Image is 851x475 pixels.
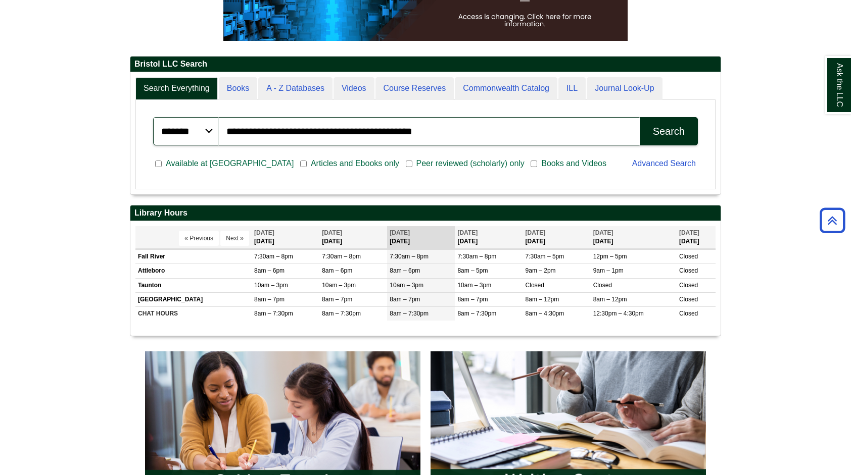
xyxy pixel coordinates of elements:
td: Fall River [135,250,252,264]
td: Attleboro [135,264,252,278]
span: [DATE] [457,229,478,236]
div: Search [653,126,685,137]
input: Available at [GEOGRAPHIC_DATA] [155,160,162,169]
span: 8am – 7:30pm [457,310,496,317]
span: 8am – 7pm [322,296,352,303]
th: [DATE] [319,226,387,249]
td: CHAT HOURS [135,306,252,321]
span: [DATE] [390,229,410,236]
span: Closed [679,267,698,274]
span: Books and Videos [537,157,610,170]
h2: Library Hours [130,205,721,221]
span: 8am – 7pm [390,296,420,303]
span: 7:30am – 8pm [254,253,293,260]
span: 7:30am – 5pm [526,253,564,260]
th: [DATE] [252,226,319,249]
a: Search Everything [135,77,218,100]
a: Journal Look-Up [587,77,662,100]
span: Closed [593,282,612,289]
span: 7:30am – 8pm [457,253,496,260]
input: Peer reviewed (scholarly) only [406,160,412,169]
span: 8am – 6pm [322,267,352,274]
span: 9am – 2pm [526,267,556,274]
th: [DATE] [523,226,591,249]
span: Available at [GEOGRAPHIC_DATA] [162,157,298,170]
span: 8am – 12pm [593,296,627,303]
th: [DATE] [387,226,455,249]
a: Videos [334,77,374,100]
span: Articles and Ebooks only [307,157,403,170]
button: « Previous [179,231,219,246]
th: [DATE] [677,226,716,249]
button: Search [640,117,698,145]
span: Closed [679,282,698,289]
span: 8am – 12pm [526,296,559,303]
span: 7:30am – 8pm [390,253,429,260]
span: 8am – 6pm [390,267,420,274]
span: [DATE] [526,229,546,236]
span: 8am – 7pm [457,296,488,303]
span: 7:30am – 8pm [322,253,361,260]
span: Closed [679,253,698,260]
span: [DATE] [679,229,699,236]
button: Next » [220,231,249,246]
th: [DATE] [455,226,523,249]
span: 12pm – 5pm [593,253,627,260]
span: 9am – 1pm [593,267,624,274]
a: Commonwealth Catalog [455,77,557,100]
span: 8am – 6pm [254,267,285,274]
span: Closed [679,296,698,303]
span: Closed [679,310,698,317]
span: 8am – 7:30pm [390,310,429,317]
span: Closed [526,282,544,289]
input: Articles and Ebooks only [300,160,307,169]
td: [GEOGRAPHIC_DATA] [135,292,252,306]
a: ILL [558,77,586,100]
span: 8am – 4:30pm [526,310,564,317]
td: Taunton [135,278,252,292]
h2: Bristol LLC Search [130,57,721,72]
span: 10am – 3pm [390,282,423,289]
a: Course Reserves [375,77,454,100]
span: 10am – 3pm [322,282,356,289]
span: 12:30pm – 4:30pm [593,310,644,317]
span: Peer reviewed (scholarly) only [412,157,529,170]
span: [DATE] [322,229,342,236]
a: Books [219,77,257,100]
a: A - Z Databases [258,77,333,100]
span: [DATE] [254,229,274,236]
span: 10am – 3pm [254,282,288,289]
span: 8am – 7:30pm [322,310,361,317]
span: [DATE] [593,229,613,236]
a: Back to Top [816,214,848,227]
th: [DATE] [591,226,677,249]
span: 10am – 3pm [457,282,491,289]
input: Books and Videos [531,160,537,169]
span: 8am – 7pm [254,296,285,303]
span: 8am – 7:30pm [254,310,293,317]
span: 8am – 5pm [457,267,488,274]
a: Advanced Search [632,159,696,168]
